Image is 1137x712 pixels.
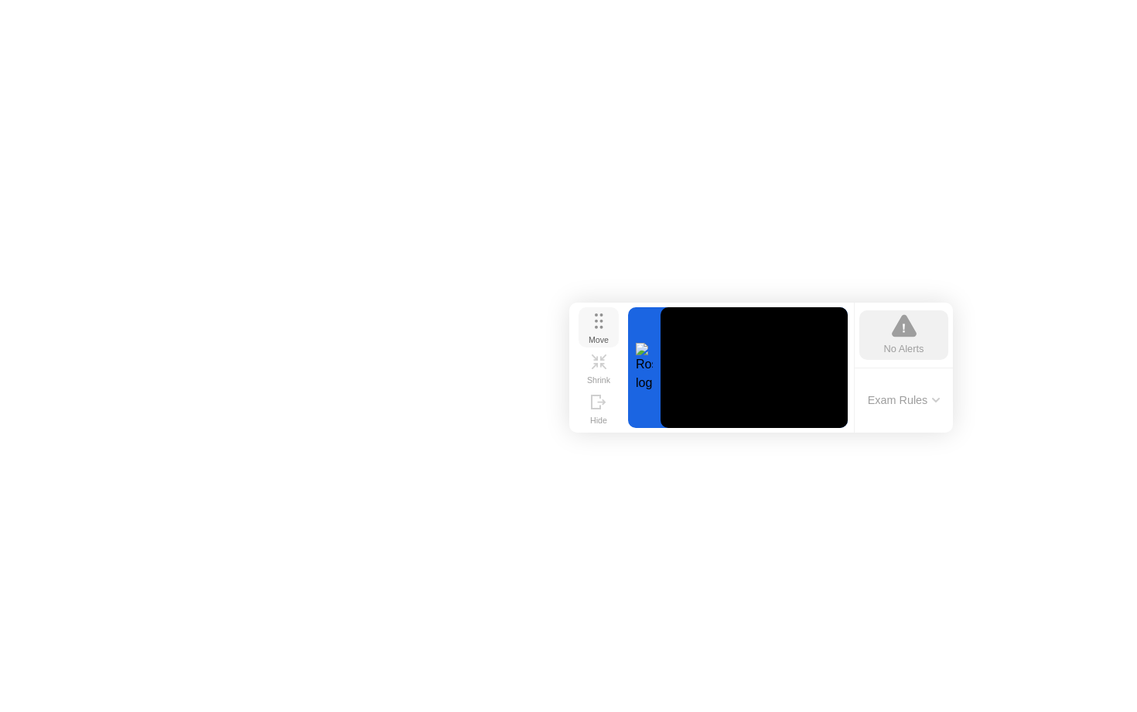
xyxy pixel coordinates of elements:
div: Move [589,335,609,344]
button: Shrink [579,347,619,388]
div: No Alerts [884,341,924,356]
div: Hide [590,416,607,425]
button: Exam Rules [863,393,945,407]
button: Move [579,307,619,347]
div: Shrink [587,375,610,385]
button: Hide [579,388,619,428]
